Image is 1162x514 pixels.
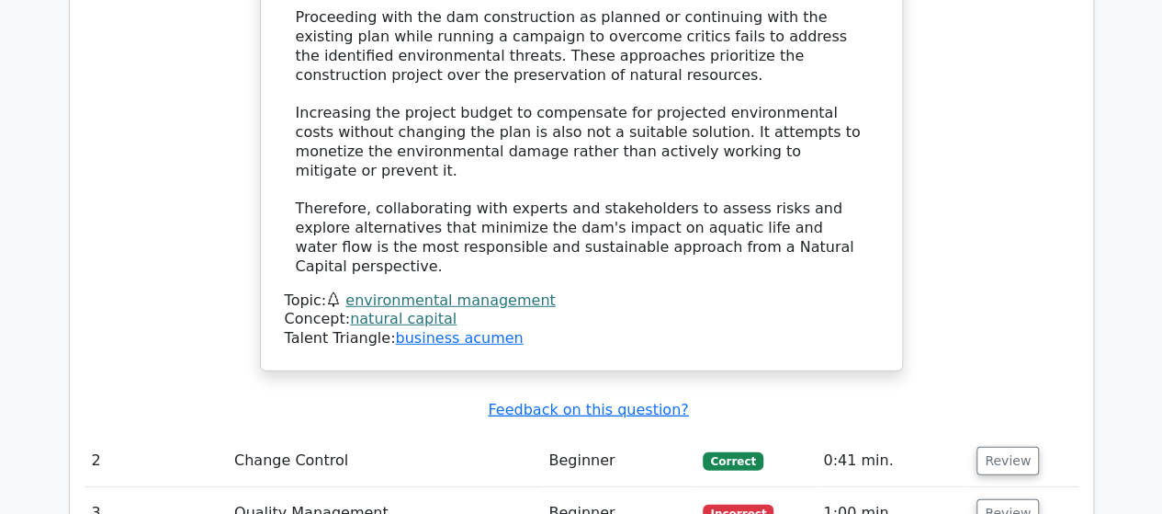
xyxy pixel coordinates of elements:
[85,435,227,487] td: 2
[976,447,1039,475] button: Review
[350,310,457,327] a: natural capital
[703,452,762,471] span: Correct
[816,435,969,487] td: 0:41 min.
[285,310,878,329] div: Concept:
[285,291,878,348] div: Talent Triangle:
[227,435,541,487] td: Change Control
[345,291,555,309] a: environmental management
[541,435,695,487] td: Beginner
[285,291,878,311] div: Topic:
[395,329,523,347] a: business acumen
[488,401,688,418] a: Feedback on this question?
